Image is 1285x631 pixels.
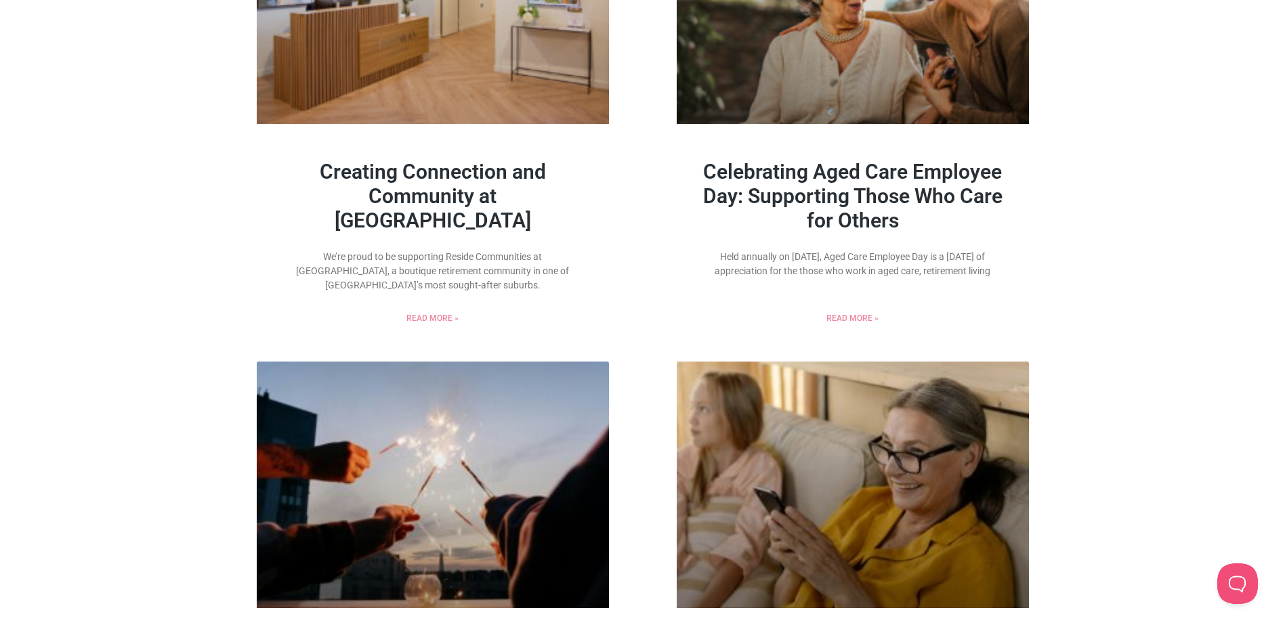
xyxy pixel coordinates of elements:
[320,160,546,232] a: Creating Connection and Community at [GEOGRAPHIC_DATA]
[277,250,589,292] p: We’re proud to be supporting Reside Communities at [GEOGRAPHIC_DATA], a boutique retirement commu...
[406,312,459,324] a: Read more about Creating Connection and Community at Fairway Carindale
[703,160,1003,232] a: Celebrating Aged Care Employee Day: Supporting Those Who Care for Others
[1217,563,1258,604] iframe: Toggle Customer Support
[697,250,1009,278] p: Held annually on [DATE], Aged Care Employee Day is a [DATE] of appreciation for the those who wor...
[826,312,879,324] a: Read more about Celebrating Aged Care Employee Day: Supporting Those Who Care for Others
